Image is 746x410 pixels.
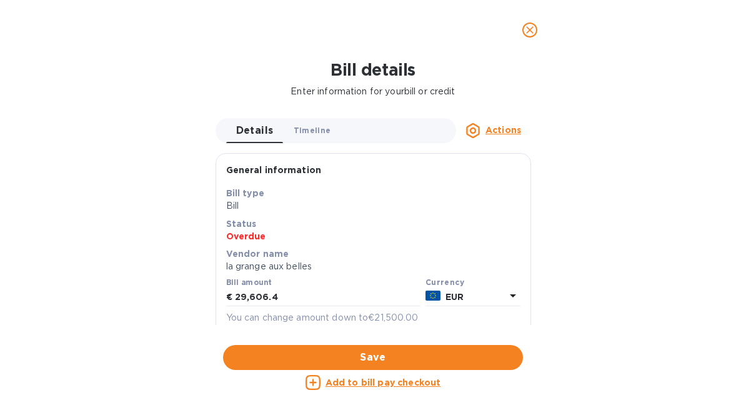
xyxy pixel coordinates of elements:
u: Actions [485,125,521,135]
button: close [515,15,545,45]
u: Add to bill pay checkout [326,377,441,387]
button: Save [223,345,523,370]
input: € Enter bill amount [235,288,420,307]
label: Bill amount [226,279,271,286]
b: EUR [445,292,464,302]
p: You can change amount down to €21,500.00 [226,311,520,324]
p: Overdue [226,230,520,242]
p: la grange aux belles [226,260,520,273]
p: Bill [226,199,520,212]
div: € [226,288,235,307]
span: Timeline [294,124,331,137]
b: Status [226,219,257,229]
b: Vendor name [226,249,289,259]
p: Enter information for your bill or credit [10,85,736,98]
b: Currency [425,277,464,287]
b: General information [226,165,322,175]
span: Save [233,350,513,365]
span: Details [236,122,274,139]
b: Bill type [226,188,264,198]
h1: Bill details [10,60,736,80]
